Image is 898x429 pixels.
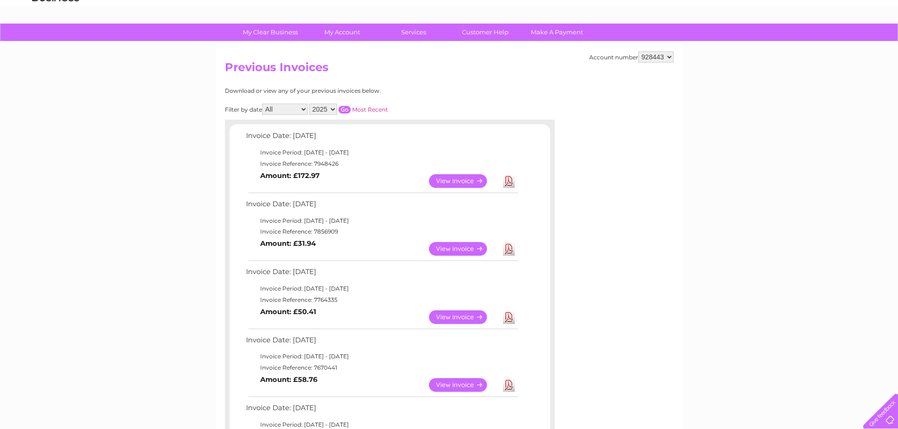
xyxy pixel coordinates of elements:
[244,198,519,215] td: Invoice Date: [DATE]
[225,88,472,94] div: Download or view any of your previous invoices below.
[503,310,515,324] a: Download
[244,130,519,147] td: Invoice Date: [DATE]
[260,308,316,316] b: Amount: £50.41
[503,242,515,256] a: Download
[429,378,498,392] a: View
[756,40,776,47] a: Energy
[244,283,519,294] td: Invoice Period: [DATE] - [DATE]
[503,174,515,188] a: Download
[244,351,519,362] td: Invoice Period: [DATE] - [DATE]
[303,24,381,41] a: My Account
[352,106,388,113] a: Most Recent
[260,171,320,180] b: Amount: £172.97
[518,24,596,41] a: Make A Payment
[720,5,785,16] a: 0333 014 3131
[782,40,810,47] a: Telecoms
[227,5,672,46] div: Clear Business is a trading name of Verastar Limited (registered in [GEOGRAPHIC_DATA] No. 3667643...
[244,147,519,158] td: Invoice Period: [DATE] - [DATE]
[244,334,519,351] td: Invoice Date: [DATE]
[32,24,80,53] img: logo.png
[867,40,889,47] a: Log out
[375,24,453,41] a: Services
[429,174,498,188] a: View
[429,242,498,256] a: View
[244,266,519,283] td: Invoice Date: [DATE]
[244,226,519,237] td: Invoice Reference: 7856909
[244,215,519,227] td: Invoice Period: [DATE] - [DATE]
[244,294,519,306] td: Invoice Reference: 7764335
[225,104,472,115] div: Filter by date
[244,158,519,170] td: Invoice Reference: 7948426
[446,24,524,41] a: Customer Help
[260,375,317,384] b: Amount: £58.76
[429,310,498,324] a: View
[244,402,519,419] td: Invoice Date: [DATE]
[816,40,830,47] a: Blog
[503,378,515,392] a: Download
[231,24,309,41] a: My Clear Business
[225,61,674,79] h2: Previous Invoices
[835,40,858,47] a: Contact
[244,362,519,373] td: Invoice Reference: 7670441
[589,51,674,63] div: Account number
[260,239,316,248] b: Amount: £31.94
[732,40,750,47] a: Water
